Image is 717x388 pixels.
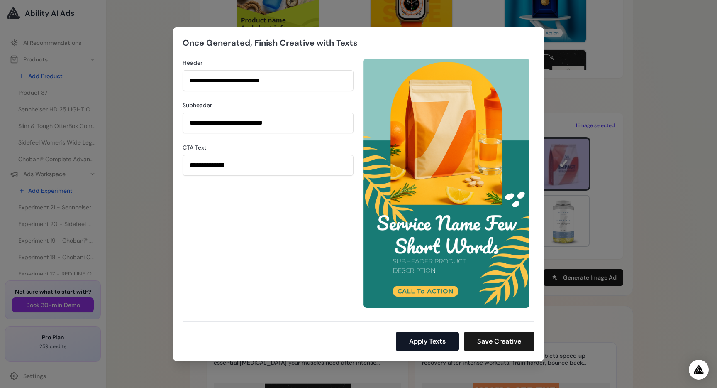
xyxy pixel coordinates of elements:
h2: Once Generated, Finish Creative with Texts [183,37,358,49]
img: Generated creative [363,59,529,308]
label: Header [183,59,354,67]
div: Open Intercom Messenger [689,360,709,380]
button: Apply Texts [396,332,459,351]
label: CTA Text [183,143,354,152]
button: Save Creative [464,332,534,351]
label: Subheader [183,101,354,109]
